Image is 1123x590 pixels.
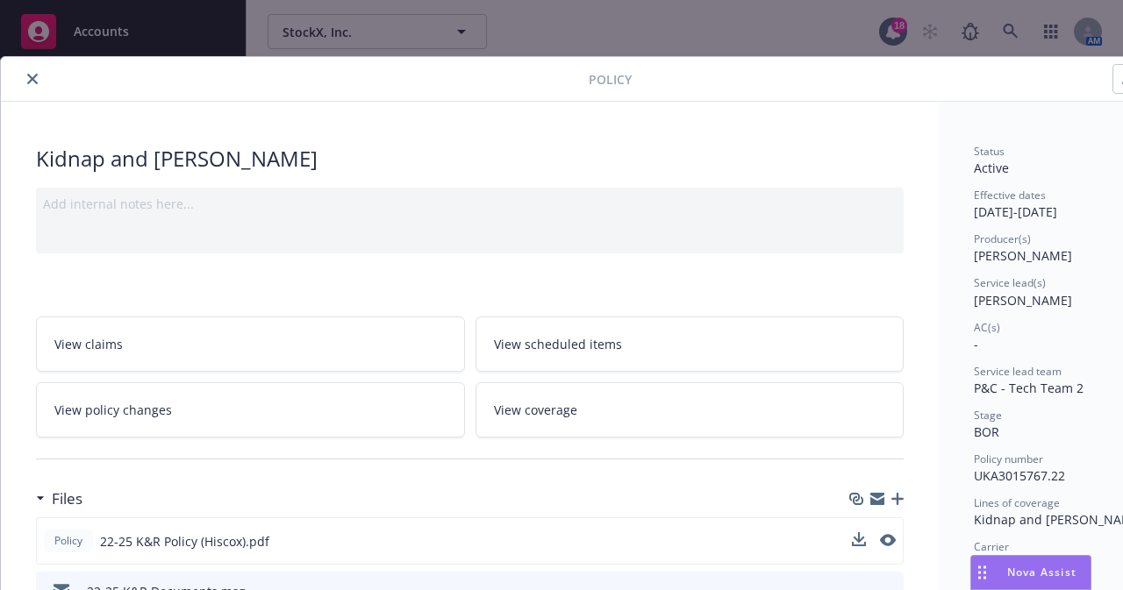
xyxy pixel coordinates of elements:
[974,188,1046,203] span: Effective dates
[476,316,905,372] a: View scheduled items
[36,144,904,174] div: Kidnap and [PERSON_NAME]
[494,401,577,419] span: View coverage
[43,195,897,213] div: Add internal notes here...
[974,275,1046,290] span: Service lead(s)
[1007,565,1077,579] span: Nova Assist
[52,487,82,510] h3: Files
[974,231,1031,246] span: Producer(s)
[974,380,1084,396] span: P&C - Tech Team 2
[476,382,905,437] a: View coverage
[852,532,866,546] button: download file
[974,247,1072,264] span: [PERSON_NAME]
[54,401,172,419] span: View policy changes
[880,532,896,551] button: preview file
[36,382,465,437] a: View policy changes
[54,335,123,353] span: View claims
[36,487,82,510] div: Files
[974,467,1065,484] span: UKA3015767.22
[100,532,269,551] span: 22-25 K&R Policy (Hiscox).pdf
[971,556,993,589] div: Drag to move
[974,336,978,352] span: -
[22,68,43,89] button: close
[974,144,1005,159] span: Status
[974,495,1060,510] span: Lines of coverage
[974,451,1043,466] span: Policy number
[51,533,86,549] span: Policy
[974,539,1009,554] span: Carrier
[974,364,1062,379] span: Service lead team
[970,555,1091,590] button: Nova Assist
[974,292,1072,309] span: [PERSON_NAME]
[974,423,999,440] span: BOR
[974,320,1000,335] span: AC(s)
[589,70,632,89] span: Policy
[974,160,1009,176] span: Active
[36,316,465,372] a: View claims
[880,534,896,546] button: preview file
[852,532,866,551] button: download file
[974,408,1002,423] span: Stage
[494,335,622,353] span: View scheduled items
